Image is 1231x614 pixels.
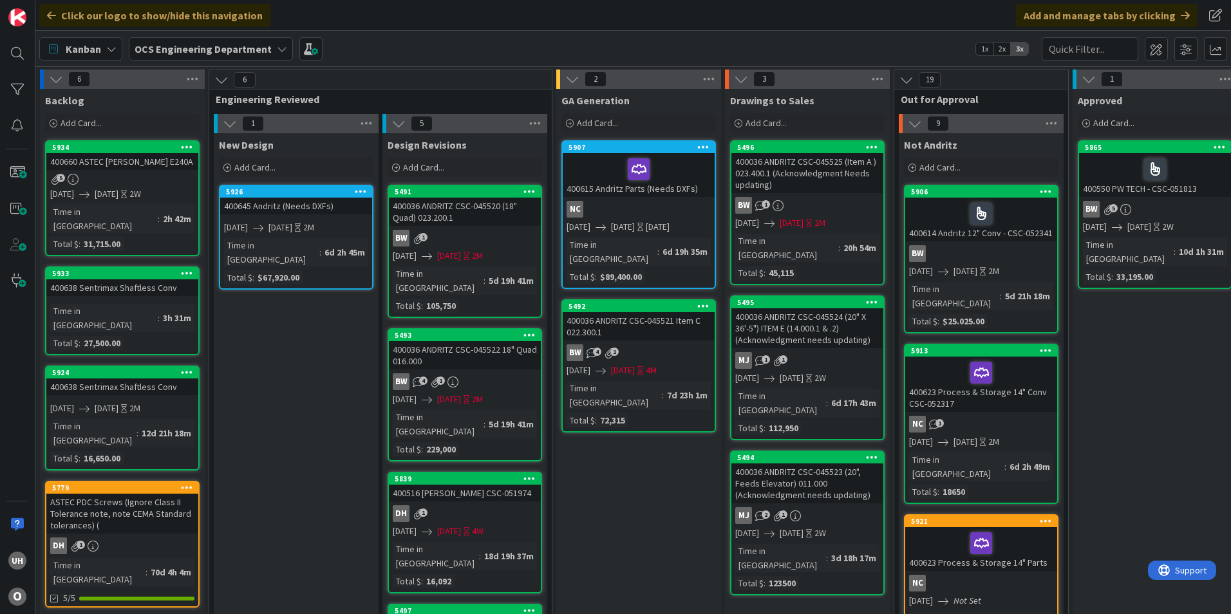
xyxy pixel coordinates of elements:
[437,377,445,385] span: 1
[79,237,80,251] span: :
[393,299,421,313] div: Total $
[411,116,433,131] span: 5
[731,142,883,153] div: 5496
[731,463,883,503] div: 400036 ANDRITZ CSC-045523 (20", Feeds Elevator) 011.000 (Acknowledgment needs updating)
[242,116,264,131] span: 1
[911,517,1057,526] div: 5921
[220,198,372,214] div: 400645 Andritz (Needs DXFs)
[50,304,158,332] div: Time in [GEOGRAPHIC_DATA]
[389,186,541,226] div: 5491400036 ANDRITZ CSC-045520 (18" Quad) 023.200.1
[563,301,715,340] div: 5492400036 ANDRITZ CSC-045521 Item C 022.300.1
[224,238,319,266] div: Time in [GEOGRAPHIC_DATA]
[988,435,999,449] div: 2M
[567,237,657,266] div: Time in [GEOGRAPHIC_DATA]
[80,237,124,251] div: 31,715.00
[814,371,826,385] div: 2W
[52,143,198,152] div: 5934
[45,94,84,107] span: Backlog
[735,421,764,435] div: Total $
[234,72,256,88] span: 6
[484,417,485,431] span: :
[731,153,883,193] div: 400036 ANDRITZ CSC-045525 (Item A ) 023.400.1 (Acknowledgment Needs updating)
[780,526,803,540] span: [DATE]
[1109,204,1118,212] span: 5
[61,117,102,129] span: Add Card...
[780,216,803,230] span: [DATE]
[39,4,270,27] div: Click our logo to show/hide this navigation
[762,355,770,364] span: 1
[50,237,79,251] div: Total $
[219,138,274,151] span: New Design
[79,336,80,350] span: :
[901,93,1052,106] span: Out for Approval
[393,525,417,538] span: [DATE]
[393,505,409,522] div: DH
[135,42,272,55] b: OCS Engineering Department
[472,393,483,406] div: 2M
[567,381,662,409] div: Time in [GEOGRAPHIC_DATA]
[388,328,542,461] a: 5493400036 ANDRITZ CSC-045522 18" Quad 016.000BW[DATE][DATE]2MTime in [GEOGRAPHIC_DATA]:5d 19h 41...
[220,186,372,214] div: 5926400645 Andritz (Needs DXFs)
[735,216,759,230] span: [DATE]
[610,348,619,356] span: 1
[389,485,541,501] div: 400516 [PERSON_NAME] CSC-051974
[129,187,141,201] div: 2W
[1083,220,1107,234] span: [DATE]
[737,298,883,307] div: 5495
[597,270,645,284] div: $89,400.00
[766,266,797,280] div: 45,115
[1079,201,1231,218] div: BW
[905,357,1057,412] div: 400623 Process & Storage 14" Conv CSC-052317
[216,93,536,106] span: Engineering Reviewed
[905,516,1057,527] div: 5921
[1085,143,1231,152] div: 5865
[1002,289,1053,303] div: 5d 21h 18m
[1111,270,1113,284] span: :
[730,140,885,285] a: 5496400036 ANDRITZ CSC-045525 (Item A ) 023.400.1 (Acknowledgment Needs updating)BW[DATE][DATE]2M...
[419,377,428,385] span: 4
[437,393,461,406] span: [DATE]
[954,265,977,278] span: [DATE]
[779,510,787,519] span: 1
[423,442,459,456] div: 229,000
[563,344,715,361] div: BW
[95,187,118,201] span: [DATE]
[735,576,764,590] div: Total $
[388,138,467,151] span: Design Revisions
[826,551,828,565] span: :
[46,279,198,296] div: 400638 Sentrimax Shaftless Conv
[779,355,787,364] span: 1
[1000,289,1002,303] span: :
[766,421,802,435] div: 112,950
[389,473,541,501] div: 5839400516 [PERSON_NAME] CSC-051974
[252,270,254,284] span: :
[905,416,1057,433] div: NC
[46,142,198,153] div: 5934
[746,117,787,129] span: Add Card...
[919,162,961,173] span: Add Card...
[147,565,194,579] div: 70d 4h 4m
[905,186,1057,241] div: 5906400614 Andritz 12" Conv - CSC-052341
[731,297,883,348] div: 5495400036 ANDRITZ CSC-045524 (20" X 36'-5") ITEM E (14.000.1 & .2) (Acknowledgment needs updating)
[731,308,883,348] div: 400036 ANDRITZ CSC-045524 (20" X 36'-5") ITEM E (14.000.1 & .2) (Acknowledgment needs updating)
[561,94,630,107] span: GA Generation
[485,417,537,431] div: 5d 19h 41m
[46,153,198,170] div: 400660 ASTEC [PERSON_NAME] E240A
[393,542,479,570] div: Time in [GEOGRAPHIC_DATA]
[1083,270,1111,284] div: Total $
[657,245,659,259] span: :
[567,344,583,361] div: BW
[321,245,368,259] div: 6d 2h 45m
[563,301,715,312] div: 5492
[27,2,59,17] span: Support
[939,485,968,499] div: 18650
[730,94,814,107] span: Drawings to Sales
[935,419,944,427] span: 1
[45,366,200,470] a: 5924400638 Sentrimax Shaftless Conv[DATE][DATE]2MTime in [GEOGRAPHIC_DATA]:12d 21h 18mTotal $:16,...
[46,494,198,534] div: ASTEC PDC Screws (Ignore Class II Tolerance note, note CEMA Standard tolerances) (
[389,198,541,226] div: 400036 ANDRITZ CSC-045520 (18" Quad) 023.200.1
[419,233,428,241] span: 1
[160,311,194,325] div: 3h 31m
[46,537,198,554] div: DH
[764,266,766,280] span: :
